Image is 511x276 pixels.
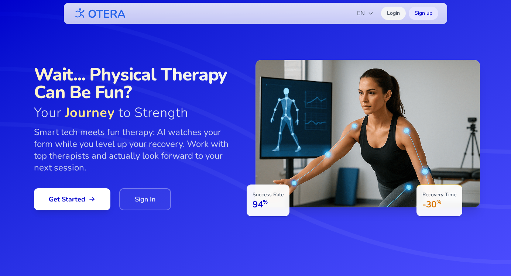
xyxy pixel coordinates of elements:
span: Get Started [49,194,96,204]
a: Login [381,7,406,20]
span: Your to Strength [34,106,241,120]
img: OTERA logo [73,5,126,22]
span: EN [357,9,374,18]
button: EN [353,6,378,21]
a: Sign up [409,7,438,20]
a: Get Started [34,188,110,210]
span: Wait... Physical Therapy Can Be Fun? [34,66,241,101]
p: Success Rate [253,191,284,199]
p: 94 [253,199,284,210]
a: Sign In [119,188,171,210]
p: Smart tech meets fun therapy: AI watches your form while you level up your recovery. Work with to... [34,126,241,173]
span: Journey [65,104,115,122]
